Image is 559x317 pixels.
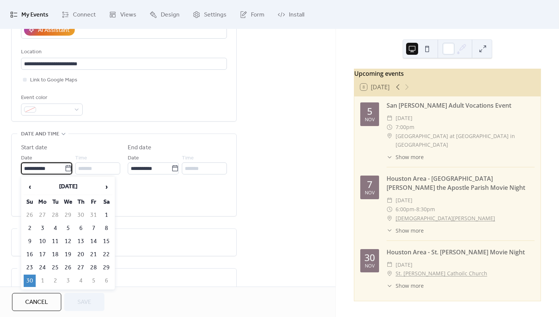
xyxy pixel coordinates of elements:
[21,154,32,163] span: Date
[396,227,424,234] span: Show more
[387,123,393,132] div: ​
[36,248,48,261] td: 17
[36,222,48,234] td: 3
[416,205,435,214] span: 8:30pm
[24,179,35,194] span: ‹
[49,196,61,208] th: Tu
[62,209,74,221] td: 29
[75,196,87,208] th: Th
[49,248,61,261] td: 18
[75,222,87,234] td: 6
[5,3,54,26] a: My Events
[75,248,87,261] td: 20
[24,222,36,234] td: 2
[21,48,225,57] div: Location
[88,222,100,234] td: 7
[62,261,74,274] td: 26
[100,196,112,208] th: Sa
[144,3,185,26] a: Design
[414,205,416,214] span: -
[387,205,393,214] div: ​
[24,235,36,248] td: 9
[204,9,227,21] span: Settings
[24,261,36,274] td: 23
[365,117,375,122] div: Nov
[100,275,112,287] td: 6
[36,196,48,208] th: Mo
[396,114,412,123] span: [DATE]
[272,3,310,26] a: Install
[182,154,194,163] span: Time
[100,222,112,234] td: 8
[88,248,100,261] td: 21
[128,143,151,152] div: End date
[396,132,535,150] span: [GEOGRAPHIC_DATA] at [GEOGRAPHIC_DATA] in [GEOGRAPHIC_DATA]
[21,93,81,102] div: Event color
[367,180,372,189] div: 7
[387,227,424,234] button: ​Show more
[30,76,77,85] span: Link to Google Maps
[75,154,87,163] span: Time
[365,264,375,269] div: Nov
[101,179,112,194] span: ›
[88,196,100,208] th: Fr
[75,275,87,287] td: 4
[387,101,535,110] div: San [PERSON_NAME] Adult Vocations Event
[21,9,48,21] span: My Events
[24,24,75,36] button: AI Assistant
[88,261,100,274] td: 28
[103,3,142,26] a: Views
[24,248,36,261] td: 16
[387,153,393,161] div: ​
[38,26,69,35] div: AI Assistant
[36,209,48,221] td: 27
[21,130,59,139] span: Date and time
[387,248,535,257] div: Houston Area - St. [PERSON_NAME] Movie Night
[396,123,414,132] span: 7:00pm
[12,293,61,311] button: Cancel
[187,3,232,26] a: Settings
[396,282,424,290] span: Show more
[396,153,424,161] span: Show more
[49,222,61,234] td: 4
[100,235,112,248] td: 15
[24,196,36,208] th: Su
[387,227,393,234] div: ​
[62,196,74,208] th: We
[24,275,36,287] td: 30
[49,275,61,287] td: 2
[367,107,372,116] div: 5
[88,209,100,221] td: 31
[387,269,393,278] div: ​
[387,174,535,192] div: Houston Area - [GEOGRAPHIC_DATA][PERSON_NAME] the Apostle Parish Movie Night
[234,3,270,26] a: Form
[364,253,375,262] div: 30
[396,205,414,214] span: 6:00pm
[36,275,48,287] td: 1
[88,275,100,287] td: 5
[354,69,541,78] div: Upcoming events
[49,261,61,274] td: 25
[49,235,61,248] td: 11
[365,191,375,195] div: Nov
[62,275,74,287] td: 3
[120,9,136,21] span: Views
[36,179,100,195] th: [DATE]
[88,235,100,248] td: 14
[387,214,393,223] div: ​
[100,209,112,221] td: 1
[128,154,139,163] span: Date
[396,260,412,269] span: [DATE]
[289,9,304,21] span: Install
[161,9,180,21] span: Design
[62,235,74,248] td: 12
[251,9,264,21] span: Form
[387,153,424,161] button: ​Show more
[62,222,74,234] td: 5
[100,248,112,261] td: 22
[73,9,96,21] span: Connect
[75,261,87,274] td: 27
[396,214,495,223] a: [DEMOGRAPHIC_DATA][PERSON_NAME]
[25,298,48,307] span: Cancel
[387,196,393,205] div: ​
